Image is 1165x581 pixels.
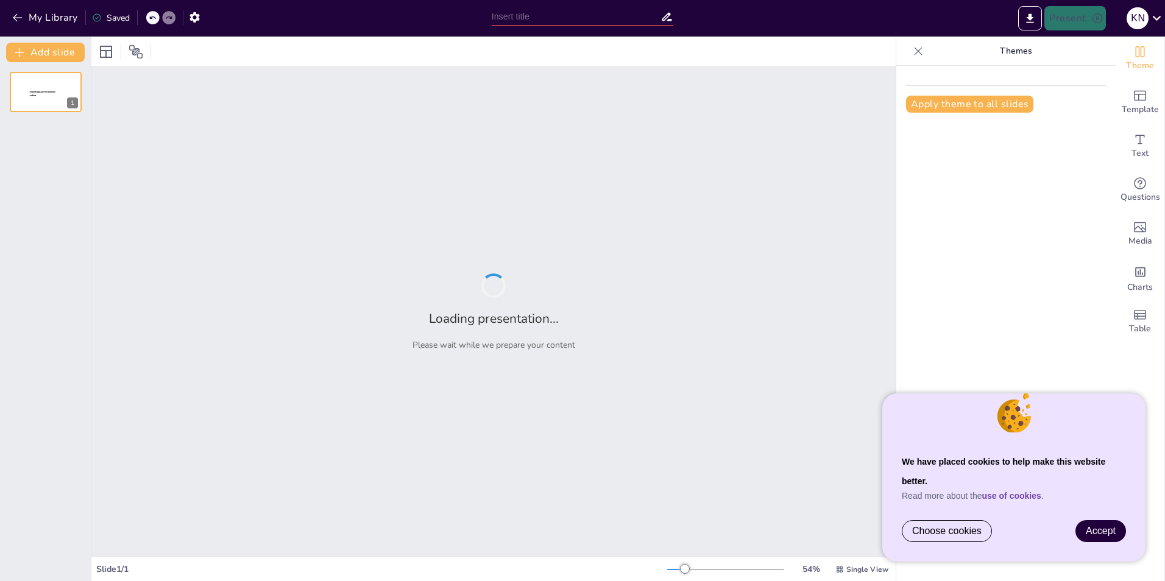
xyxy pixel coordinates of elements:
[906,96,1033,113] button: Apply theme to all slides
[796,563,826,575] div: 54 %
[96,563,667,575] div: Slide 1 / 1
[1127,281,1153,294] span: Charts
[10,72,82,112] div: 1
[1122,103,1159,116] span: Template
[492,8,661,26] input: Insert title
[1126,59,1154,72] span: Theme
[96,42,116,62] div: Layout
[1076,521,1125,541] a: Accept
[1116,80,1164,124] div: Add ready made slides
[1129,322,1151,336] span: Table
[846,565,888,574] span: Single View
[912,526,982,537] span: Choose cookies
[1116,37,1164,80] div: Change the overall theme
[1116,124,1164,168] div: Add text boxes
[1018,6,1042,30] button: Export to PowerPoint
[1116,300,1164,343] div: Add a table
[1131,147,1149,160] span: Text
[1044,6,1105,30] button: Present
[429,310,559,327] h2: Loading presentation...
[902,457,1105,486] strong: We have placed cookies to help make this website better.
[1127,7,1149,29] div: K N
[1121,191,1160,204] span: Questions
[1128,234,1152,248] span: Media
[982,491,1041,501] a: use of cookies
[413,339,575,351] p: Please wait while we prepare your content
[9,8,83,27] button: My Library
[1116,168,1164,212] div: Get real-time input from your audience
[902,521,991,541] a: Choose cookies
[6,43,85,62] button: Add slide
[30,91,55,97] span: Sendsteps presentation editor
[928,37,1103,66] p: Themes
[1116,256,1164,300] div: Add charts and graphs
[1127,6,1149,30] button: K N
[92,12,130,24] div: Saved
[902,491,1126,501] p: Read more about the .
[129,44,143,59] span: Position
[67,97,78,108] div: 1
[1086,526,1116,536] span: Accept
[1116,212,1164,256] div: Add images, graphics, shapes or video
